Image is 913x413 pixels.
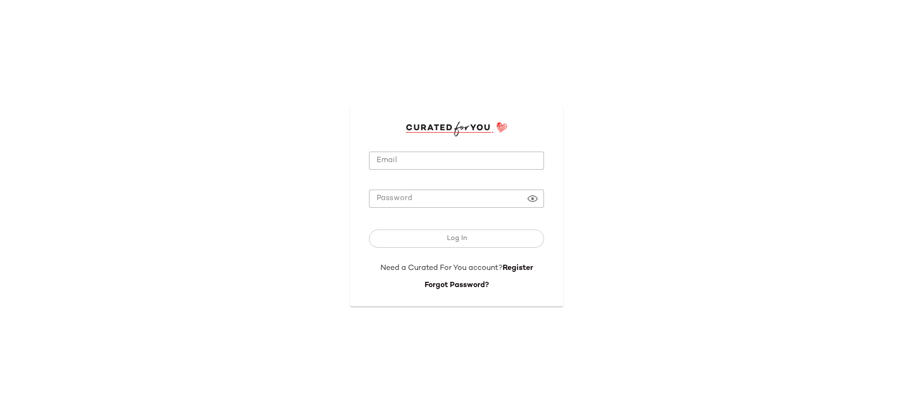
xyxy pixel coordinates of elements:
[503,264,533,272] a: Register
[425,281,489,289] a: Forgot Password?
[380,264,503,272] span: Need a Curated For You account?
[406,122,508,136] img: cfy_login_logo.DGdB1djN.svg
[446,235,466,242] span: Log In
[369,230,544,248] button: Log In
